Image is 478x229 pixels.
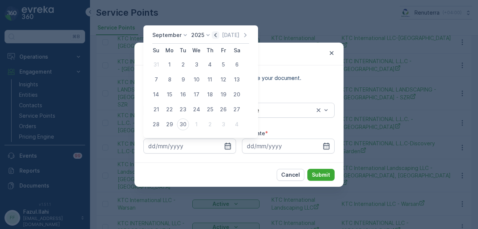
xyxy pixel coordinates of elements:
div: 13 [231,74,243,86]
div: 1 [190,118,202,130]
div: 3 [217,118,229,130]
div: 3 [190,59,202,71]
th: Monday [163,44,176,57]
button: Submit [307,169,335,181]
p: [DATE] [222,31,239,39]
div: 5 [217,59,229,71]
p: 2025 [191,31,204,39]
div: 22 [164,103,176,115]
div: 30 [177,118,189,130]
div: 15 [164,89,176,100]
div: 4 [231,118,243,130]
div: 14 [150,89,162,100]
div: 24 [190,103,202,115]
input: dd/mm/yyyy [242,139,335,154]
div: 7 [150,74,162,86]
div: 11 [204,74,216,86]
div: 17 [190,89,202,100]
button: Cancel [277,169,304,181]
th: Saturday [230,44,243,57]
div: 1 [164,59,176,71]
div: 29 [164,118,176,130]
div: 8 [164,74,176,86]
div: 25 [204,103,216,115]
div: 12 [217,74,229,86]
th: Friday [217,44,230,57]
div: 21 [150,103,162,115]
p: Cancel [281,171,300,179]
input: dd/mm/yyyy [143,139,236,154]
th: Thursday [203,44,217,57]
div: 20 [231,89,243,100]
div: 28 [150,118,162,130]
div: 31 [150,59,162,71]
div: 4 [204,59,216,71]
p: September [152,31,181,39]
div: 27 [231,103,243,115]
div: 16 [177,89,189,100]
div: 6 [231,59,243,71]
div: 19 [217,89,229,100]
div: 2 [204,118,216,130]
div: 10 [190,74,202,86]
div: 26 [217,103,229,115]
th: Wednesday [190,44,203,57]
div: 9 [177,74,189,86]
div: 23 [177,103,189,115]
div: 2 [177,59,189,71]
p: Submit [312,171,330,179]
th: Sunday [149,44,163,57]
th: Tuesday [176,44,190,57]
div: 18 [204,89,216,100]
